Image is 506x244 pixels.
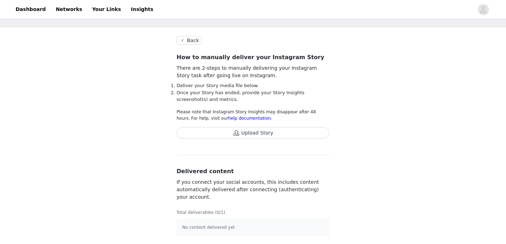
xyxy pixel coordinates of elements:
[177,53,329,62] h3: How to manually deliver your Instagram Story
[177,179,319,200] span: If you connect your social accounts, this includes content automatically delivered after connecti...
[51,1,86,17] a: Networks
[177,109,329,121] p: Please note that Instagram Story Insights may disappear after 48 hours. For help, visit our .
[177,64,329,79] p: There are 2-steps to manually delivering your Instagram Story task after going live on Instagram.
[177,209,329,216] p: Total deliverables (0/1)
[228,116,271,121] a: help documentation
[127,1,157,17] a: Insights
[177,130,329,136] span: Upload Story
[177,167,329,176] h3: Delivered content
[182,224,324,231] p: No content delivered yet
[177,89,329,103] li: Once your Story has ended, provide your Story Insights screenshot(s) and metrics.
[177,36,202,45] button: Back
[11,1,50,17] a: Dashboard
[177,82,329,89] li: Deliver your Story media file below.
[88,1,125,17] a: Your Links
[480,4,487,15] div: avatar
[177,127,329,138] button: Upload Story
